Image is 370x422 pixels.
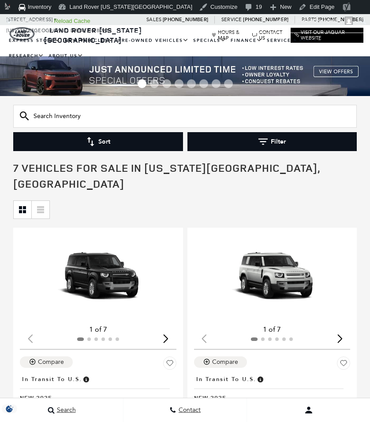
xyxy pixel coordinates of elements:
a: [PHONE_NUMBER] [163,16,208,23]
a: In Transit to U.S.New 2025Defender 130 S 300PS [20,373,176,410]
input: Search Inventory [13,105,357,128]
span: Go to slide 4 [175,79,183,88]
img: 2025 LAND ROVER Defender 130 S 300PS 1 [20,234,176,322]
nav: Main Navigation [7,33,363,64]
span: Go to slide 8 [224,79,233,88]
a: About Us [46,48,86,64]
strong: Reload Cache [54,18,90,24]
div: 1 / 2 [20,234,176,322]
span: New 2025 [20,393,170,402]
span: New 2025 [194,393,344,402]
span: Contact [176,407,201,414]
span: In Transit to U.S. [196,374,256,384]
button: Filter [187,132,357,151]
span: Vehicle has shipped from factory of origin. Estimated time of delivery to Retailer is on average ... [256,374,264,384]
a: [PHONE_NUMBER] [243,16,288,23]
span: Service [221,14,243,25]
a: Specials [191,33,228,48]
button: Sort [13,132,183,151]
a: Finance [228,33,265,48]
a: Visit Our Jaguar Website [295,30,359,41]
a: Hours & Map [212,30,248,41]
a: Service & Parts [265,33,325,48]
span: Vehicle has shipped from factory of origin. Estimated time of delivery to Retailer is on average ... [82,374,90,384]
span: Geolocation [16,14,46,28]
img: Land Rover [10,27,34,41]
a: Pre-Owned Vehicles [116,33,191,48]
span: Search [55,407,76,414]
span: In Transit to U.S. [22,374,82,384]
span: Sales [146,14,163,25]
button: Compare Vehicle [194,356,247,368]
a: EXPRESS STORE [7,33,63,48]
button: Compare Vehicle [20,356,73,368]
span: Go to slide 3 [162,79,171,88]
div: 1 / 2 [194,234,351,322]
span: Go to slide 6 [199,79,208,88]
span: [PERSON_NAME] [295,18,342,24]
a: In Transit to U.S.New 2025Defender 130 400PS S [194,373,351,410]
a: land-rover [10,27,34,41]
a: Research [7,48,46,64]
div: Next slide [334,329,346,348]
button: Save Vehicle [163,356,176,373]
div: Next slide [160,329,172,348]
div: 1 of 7 [194,325,351,334]
button: Save Vehicle [337,356,350,373]
div: Compare [212,358,238,366]
a: Contact Us [252,30,286,41]
div: 1 of 7 [20,325,176,334]
span: Go to slide 7 [212,79,221,88]
img: 2025 LAND ROVER Defender 130 400PS S 1 [194,234,351,322]
span: 7 Vehicles for Sale in [US_STATE][GEOGRAPHIC_DATA], [GEOGRAPHIC_DATA] [13,161,320,191]
div: Compare [38,358,64,366]
span: Go to slide 1 [138,79,146,88]
a: Reload Cache [51,14,93,28]
a: Howdy,[PERSON_NAME] [273,14,356,28]
a: New Vehicles [63,33,116,48]
span: Go to slide 5 [187,79,196,88]
span: Go to slide 2 [150,79,159,88]
button: Open user profile menu [247,399,370,421]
